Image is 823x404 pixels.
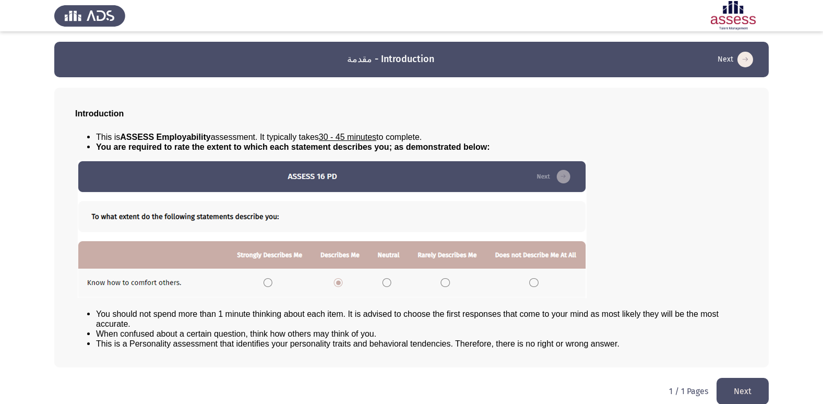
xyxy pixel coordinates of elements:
[96,310,719,328] span: You should not spend more than 1 minute thinking about each item. It is advised to choose the fir...
[96,339,619,348] span: This is a Personality assessment that identifies your personality traits and behavioral tendencie...
[319,133,376,141] u: 30 - 45 minutes
[96,133,422,141] span: This is assessment. It typically takes to complete.
[669,386,708,396] p: 1 / 1 Pages
[714,51,756,68] button: load next page
[698,1,769,30] img: Assessment logo of ASSESS Employability - EBI
[75,109,124,118] span: Introduction
[96,329,376,338] span: When confused about a certain question, think how others may think of you.
[96,142,490,151] span: You are required to rate the extent to which each statement describes you; as demonstrated below:
[54,1,125,30] img: Assess Talent Management logo
[120,133,210,141] b: ASSESS Employability
[347,53,434,66] h3: مقدمة - Introduction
